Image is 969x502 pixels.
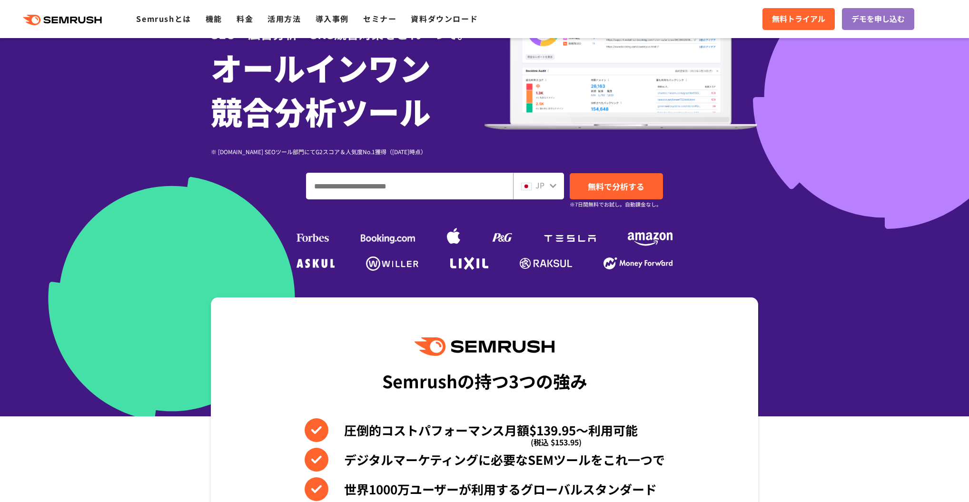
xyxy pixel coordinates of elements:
a: 機能 [206,13,222,24]
li: デジタルマーケティングに必要なSEMツールをこれ一つで [305,448,665,472]
a: 料金 [237,13,253,24]
a: デモを申し込む [842,8,914,30]
span: 無料トライアル [772,13,825,25]
span: デモを申し込む [851,13,905,25]
input: ドメイン、キーワードまたはURLを入力してください [307,173,513,199]
h1: オールインワン 競合分析ツール [211,45,484,133]
span: JP [535,179,544,191]
a: 導入事例 [316,13,349,24]
img: Semrush [415,337,554,356]
small: ※7日間無料でお試し。自動課金なし。 [570,200,662,209]
a: 資料ダウンロード [411,13,478,24]
a: 無料で分析する [570,173,663,199]
a: 活用方法 [267,13,301,24]
li: 世界1000万ユーザーが利用するグローバルスタンダード [305,477,665,501]
a: セミナー [363,13,396,24]
a: Semrushとは [136,13,191,24]
div: Semrushの持つ3つの強み [382,363,587,398]
div: ※ [DOMAIN_NAME] SEOツール部門にてG2スコア＆人気度No.1獲得（[DATE]時点） [211,147,484,156]
a: 無料トライアル [762,8,835,30]
span: 無料で分析する [588,180,644,192]
span: (税込 $153.95) [531,430,582,454]
li: 圧倒的コストパフォーマンス月額$139.95〜利用可能 [305,418,665,442]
